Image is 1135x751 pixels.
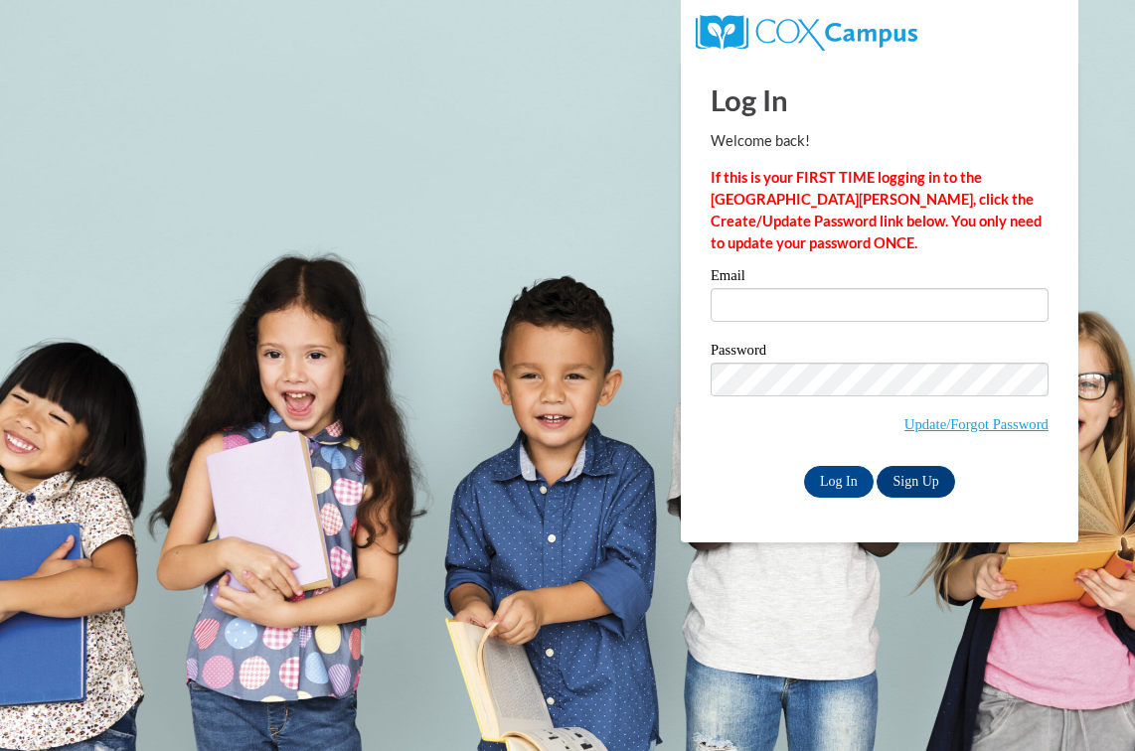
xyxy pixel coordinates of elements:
[711,169,1042,251] strong: If this is your FIRST TIME logging in to the [GEOGRAPHIC_DATA][PERSON_NAME], click the Create/Upd...
[711,79,1049,120] h1: Log In
[711,130,1049,152] p: Welcome back!
[877,466,954,498] a: Sign Up
[711,268,1049,288] label: Email
[804,466,874,498] input: Log In
[696,23,917,40] a: COX Campus
[904,416,1049,432] a: Update/Forgot Password
[711,343,1049,363] label: Password
[696,15,917,51] img: COX Campus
